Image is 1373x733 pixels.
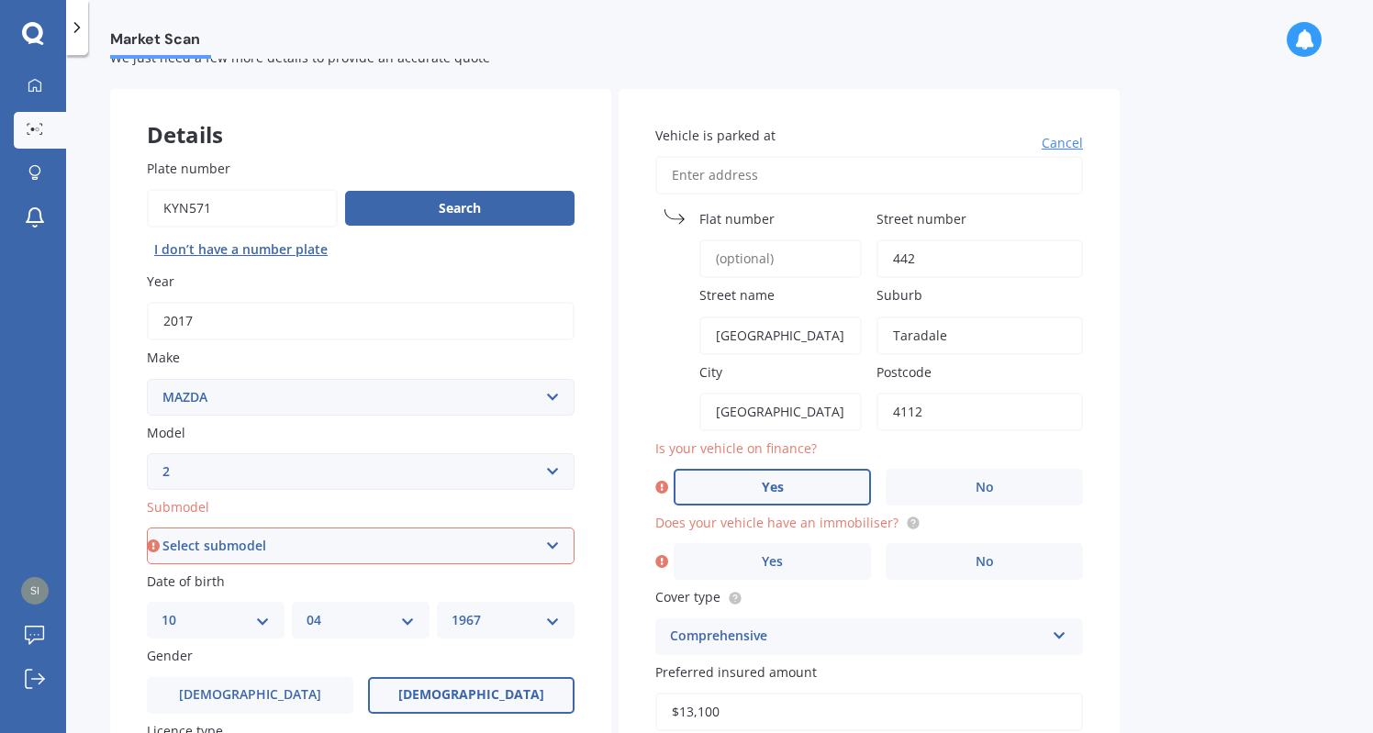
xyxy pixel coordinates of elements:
span: We just need a few more details to provide an accurate quote [110,49,490,66]
span: Postcode [876,363,932,381]
button: I don’t have a number plate [147,235,335,264]
span: Street name [699,287,775,305]
span: [DEMOGRAPHIC_DATA] [398,687,544,703]
span: Model [147,424,185,441]
span: Does your vehicle have an immobiliser? [655,514,899,531]
span: Year [147,272,174,290]
span: No [976,554,994,570]
span: Plate number [147,160,230,177]
span: Market Scan [110,30,211,55]
input: Enter address [655,156,1083,194]
span: Make [147,350,180,367]
input: (optional) [699,239,862,278]
span: Street number [876,210,966,228]
div: Details [110,89,611,144]
input: YYYY [147,302,575,340]
span: Vehicle is parked at [655,127,776,144]
span: Yes [762,554,783,570]
span: City [699,363,722,381]
span: Is your vehicle on finance? [655,439,817,457]
span: Suburb [876,287,922,305]
img: 7e8e98d93bf1c66ca78e5ecefcde6422 [21,577,49,605]
span: Gender [147,648,193,665]
button: Search [345,191,575,226]
input: Enter plate number [147,189,338,228]
span: Cancel [1042,134,1083,152]
span: Cover type [655,589,720,606]
span: Flat number [699,210,775,228]
span: Date of birth [147,572,225,590]
span: [DEMOGRAPHIC_DATA] [179,687,321,703]
span: Preferred insured amount [655,663,817,681]
div: Comprehensive [670,626,1044,648]
span: No [976,480,994,495]
input: Enter amount [655,693,1083,731]
span: Yes [762,480,784,495]
span: Submodel [147,498,209,516]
